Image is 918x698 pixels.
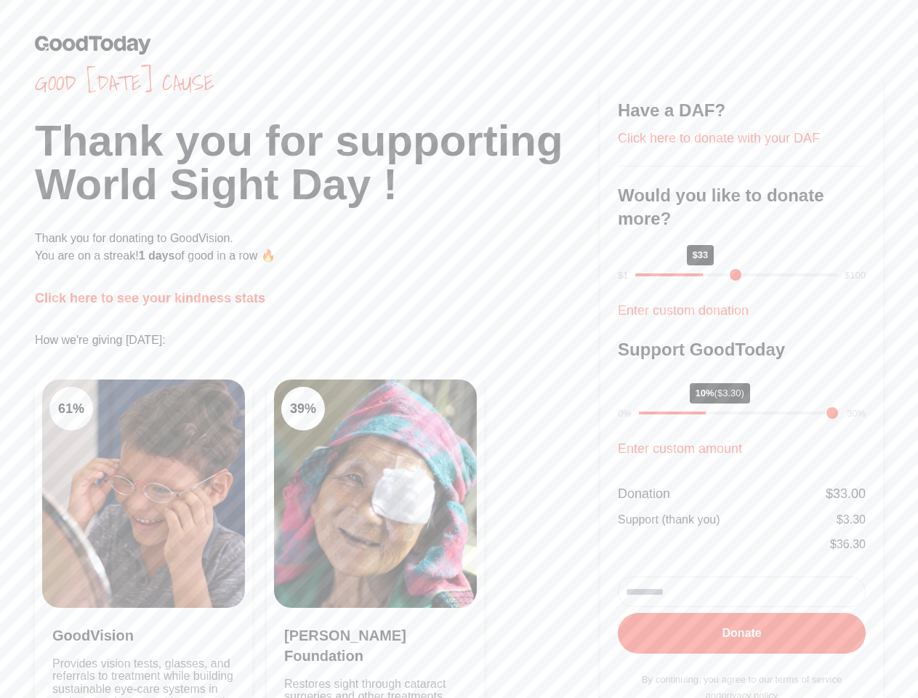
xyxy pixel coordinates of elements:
div: 61 % [49,387,93,430]
div: $33 [687,245,714,265]
span: Good [DATE] cause [35,70,600,96]
a: Enter custom amount [618,441,742,456]
img: GoodToday [35,35,151,55]
h3: Have a DAF? [618,99,866,122]
img: Clean Cooking Alliance [274,380,477,608]
a: Click here to see your kindness stats [35,291,265,305]
span: 3.30 [843,513,866,526]
h3: Support GoodToday [618,338,866,361]
h3: GoodVision [52,625,235,646]
div: Donation [618,484,670,504]
h3: Would you like to donate more? [618,184,866,230]
h1: Thank you for supporting World Sight Day ! [35,119,600,206]
div: $ [826,484,866,504]
span: 33.00 [833,486,866,501]
div: $1 [618,268,628,283]
div: 10% [690,383,750,404]
div: $ [830,536,866,553]
a: Enter custom donation [618,303,749,318]
div: 39 % [281,387,325,430]
h3: [PERSON_NAME] Foundation [284,625,467,666]
img: Clean Air Task Force [42,380,245,608]
div: Support (thank you) [618,511,720,529]
span: ($3.30) [714,388,744,398]
button: Donate [618,613,866,654]
p: Thank you for donating to GoodVision. You are on a streak! of good in a row 🔥 [35,230,600,265]
a: Click here to donate with your DAF [618,131,820,145]
div: 30% [847,406,866,421]
span: 36.30 [837,538,866,550]
p: How we're giving [DATE]: [35,332,600,349]
div: $100 [845,268,866,283]
div: $ [837,511,866,529]
span: 1 days [139,249,175,262]
div: 0% [618,406,632,421]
